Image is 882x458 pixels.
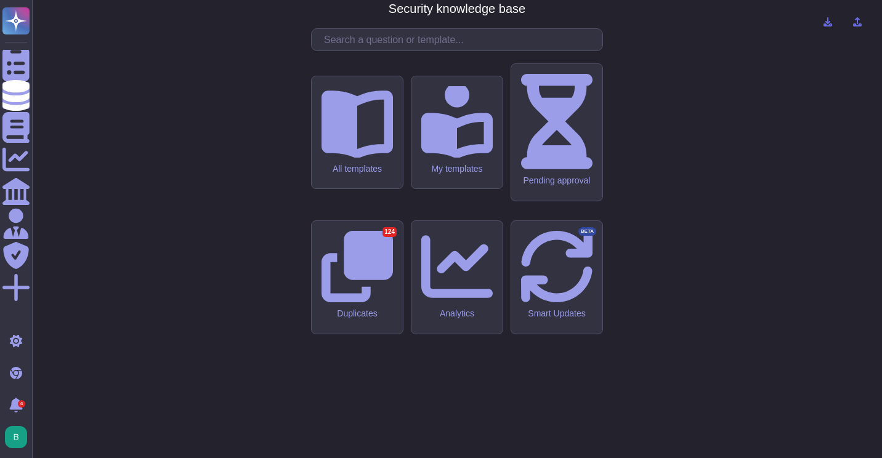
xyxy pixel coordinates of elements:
[322,308,393,319] div: Duplicates
[382,227,397,237] div: 124
[578,227,596,236] div: BETA
[18,400,25,408] div: 4
[2,424,36,451] button: user
[421,308,493,319] div: Analytics
[318,29,602,50] input: Search a question or template...
[5,426,27,448] img: user
[421,164,493,174] div: My templates
[322,164,393,174] div: All templates
[389,1,525,16] h3: Security knowledge base
[521,308,593,319] div: Smart Updates
[521,175,593,186] div: Pending approval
